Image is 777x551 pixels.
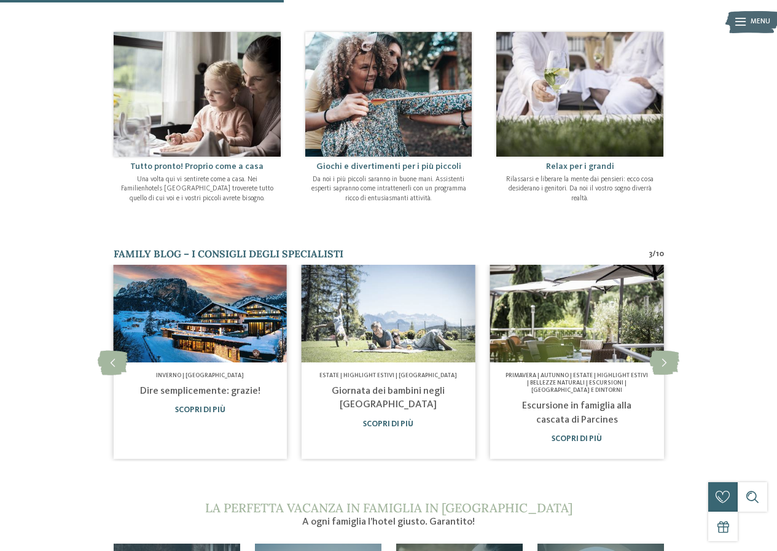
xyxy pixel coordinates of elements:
[175,406,225,414] a: Scopri di più
[332,386,445,410] a: Giornata dei bambini negli [GEOGRAPHIC_DATA]
[522,401,631,424] a: Escursione in famiglia alla cascata di Parcines
[205,500,572,515] span: La perfetta vacanza in famiglia in [GEOGRAPHIC_DATA]
[302,265,475,362] img: Hotel senza glutine in Alto Adige
[310,175,467,204] p: Da noi i più piccoli saranno in buone mani. Assistenti esperti sapranno come intrattenerli con un...
[156,373,244,378] span: Inverno | [GEOGRAPHIC_DATA]
[552,435,602,443] a: Scopri di più
[501,175,658,204] p: Rilassarsi e liberare la mente dai pensieri: ecco cosa desiderano i genitori. Da noi il vostro so...
[114,32,281,157] img: Hotel senza glutine in Alto Adige
[496,32,663,157] img: Hotel senza glutine in Alto Adige
[119,175,276,204] p: Una volta qui vi sentirete come a casa. Nei Familienhotels [GEOGRAPHIC_DATA] troverete tutto quel...
[649,249,652,260] span: 3
[114,248,343,260] span: Family Blog – i consigli degli specialisti
[113,265,287,362] img: Hotel senza glutine in Alto Adige
[656,249,664,260] span: 10
[305,32,472,157] img: Hotel senza glutine in Alto Adige
[319,373,457,378] span: Estate | Highlight estivi | [GEOGRAPHIC_DATA]
[490,265,664,362] img: Hotel senza glutine in Alto Adige
[363,420,413,428] a: Scopri di più
[140,386,260,396] a: Dire semplicemente: grazie!
[652,249,656,260] span: /
[130,162,264,171] span: Tutto pronto! Proprio come a casa
[506,373,648,393] span: Primavera | Autunno | Estate | Highlight estivi | Bellezze naturali | Escursioni | [GEOGRAPHIC_DA...
[302,517,475,527] span: A ogni famiglia l’hotel giusto. Garantito!
[316,162,461,171] span: Giochi e divertimenti per i più piccoli
[546,162,614,171] span: Relax per i grandi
